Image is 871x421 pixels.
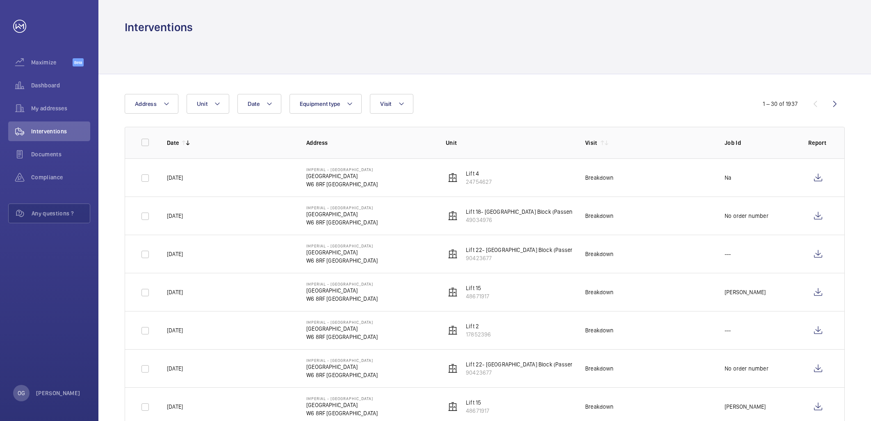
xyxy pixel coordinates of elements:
[585,212,614,220] div: Breakdown
[306,180,378,188] p: W6 8RF [GEOGRAPHIC_DATA]
[167,403,183,411] p: [DATE]
[380,101,391,107] span: Visit
[448,249,458,259] img: elevator.svg
[306,363,378,371] p: [GEOGRAPHIC_DATA]
[466,284,489,292] p: Lift 15
[237,94,281,114] button: Date
[466,169,492,178] p: Lift 4
[448,173,458,183] img: elevator.svg
[585,139,597,147] p: Visit
[725,326,731,334] p: ---
[197,101,207,107] span: Unit
[585,250,614,258] div: Breakdown
[306,210,378,218] p: [GEOGRAPHIC_DATA]
[167,326,183,334] p: [DATE]
[167,288,183,296] p: [DATE]
[306,409,378,417] p: W6 8RF [GEOGRAPHIC_DATA]
[448,364,458,373] img: elevator.svg
[466,322,491,330] p: Lift 2
[466,178,492,186] p: 24754627
[290,94,362,114] button: Equipment type
[306,205,378,210] p: Imperial - [GEOGRAPHIC_DATA]
[466,246,584,254] p: Lift 22- [GEOGRAPHIC_DATA] Block (Passenger)
[725,403,766,411] p: [PERSON_NAME]
[306,243,378,248] p: Imperial - [GEOGRAPHIC_DATA]
[725,250,731,258] p: ---
[725,364,768,373] p: No order number
[248,101,260,107] span: Date
[73,58,84,66] span: Beta
[31,104,90,112] span: My addresses
[808,139,828,147] p: Report
[31,58,73,66] span: Maximize
[725,212,768,220] p: No order number
[306,218,378,227] p: W6 8RF [GEOGRAPHIC_DATA]
[466,407,489,415] p: 48671917
[306,139,433,147] p: Address
[31,127,90,135] span: Interventions
[306,172,378,180] p: [GEOGRAPHIC_DATA]
[187,94,229,114] button: Unit
[135,101,157,107] span: Address
[125,94,178,114] button: Address
[585,364,614,373] div: Breakdown
[306,248,378,256] p: [GEOGRAPHIC_DATA]
[725,139,795,147] p: Job Id
[763,100,798,108] div: 1 – 30 of 1937
[466,208,583,216] p: Lift 18- [GEOGRAPHIC_DATA] Block (Passenger)
[585,326,614,334] div: Breakdown
[446,139,572,147] p: Unit
[18,389,25,397] p: OG
[306,358,378,363] p: Imperial - [GEOGRAPHIC_DATA]
[31,173,90,181] span: Compliance
[36,389,80,397] p: [PERSON_NAME]
[32,209,90,217] span: Any questions ?
[306,371,378,379] p: W6 8RF [GEOGRAPHIC_DATA]
[125,20,193,35] h1: Interventions
[466,398,489,407] p: Lift 15
[466,254,584,262] p: 90423677
[306,256,378,265] p: W6 8RF [GEOGRAPHIC_DATA]
[306,167,378,172] p: Imperial - [GEOGRAPHIC_DATA]
[448,402,458,412] img: elevator.svg
[370,94,413,114] button: Visit
[306,295,378,303] p: W6 8RF [GEOGRAPHIC_DATA]
[167,212,183,220] p: [DATE]
[466,360,584,368] p: Lift 22- [GEOGRAPHIC_DATA] Block (Passenger)
[448,211,458,221] img: elevator.svg
[466,368,584,377] p: 90423677
[31,150,90,158] span: Documents
[306,281,378,286] p: Imperial - [GEOGRAPHIC_DATA]
[300,101,340,107] span: Equipment type
[31,81,90,89] span: Dashboard
[167,250,183,258] p: [DATE]
[306,401,378,409] p: [GEOGRAPHIC_DATA]
[167,139,179,147] p: Date
[466,216,583,224] p: 49034976
[585,403,614,411] div: Breakdown
[306,333,378,341] p: W6 8RF [GEOGRAPHIC_DATA]
[585,174,614,182] div: Breakdown
[448,287,458,297] img: elevator.svg
[167,174,183,182] p: [DATE]
[306,286,378,295] p: [GEOGRAPHIC_DATA]
[725,174,731,182] p: Na
[167,364,183,373] p: [DATE]
[448,325,458,335] img: elevator.svg
[306,396,378,401] p: Imperial - [GEOGRAPHIC_DATA]
[306,325,378,333] p: [GEOGRAPHIC_DATA]
[585,288,614,296] div: Breakdown
[466,292,489,300] p: 48671917
[466,330,491,339] p: 17852396
[725,288,766,296] p: [PERSON_NAME]
[306,320,378,325] p: Imperial - [GEOGRAPHIC_DATA]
